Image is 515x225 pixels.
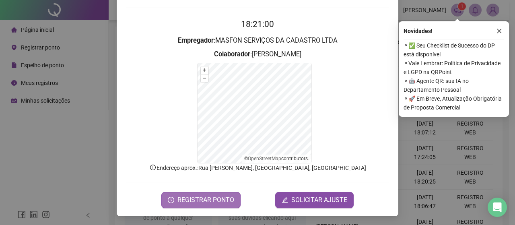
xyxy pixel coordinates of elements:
span: SOLICITAR AJUSTE [291,195,347,205]
span: close [496,28,502,34]
p: Endereço aprox. : Rua [PERSON_NAME], [GEOGRAPHIC_DATA], [GEOGRAPHIC_DATA] [126,163,389,172]
h3: : MASFON SERVIÇOS DA CADASTRO LTDA [126,35,389,46]
strong: Empregador [178,37,214,44]
li: © contributors. [244,156,309,161]
span: edit [282,197,288,203]
strong: Colaborador [214,50,250,58]
span: info-circle [149,164,157,171]
time: 18:21:00 [241,19,274,29]
span: ⚬ 🤖 Agente QR: sua IA no Departamento Pessoal [404,76,504,94]
div: Open Intercom Messenger [488,198,507,217]
span: ⚬ 🚀 Em Breve, Atualização Obrigatória de Proposta Comercial [404,94,504,112]
button: – [201,74,208,82]
span: REGISTRAR PONTO [177,195,234,205]
span: ⚬ Vale Lembrar: Política de Privacidade e LGPD na QRPoint [404,59,504,76]
button: editSOLICITAR AJUSTE [275,192,354,208]
h3: : [PERSON_NAME] [126,49,389,60]
span: Novidades ! [404,27,433,35]
span: ⚬ ✅ Seu Checklist de Sucesso do DP está disponível [404,41,504,59]
a: OpenStreetMap [248,156,281,161]
span: clock-circle [168,197,174,203]
button: + [201,66,208,74]
button: REGISTRAR PONTO [161,192,241,208]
